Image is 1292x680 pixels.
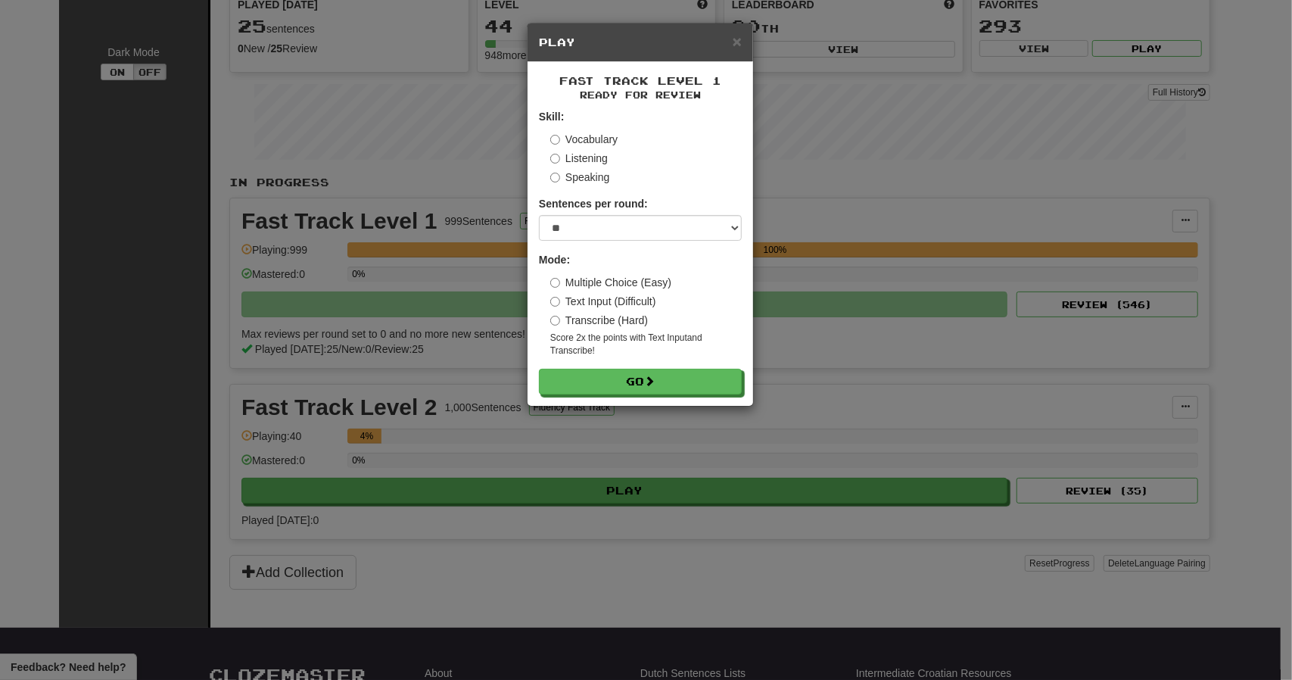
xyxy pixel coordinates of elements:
label: Text Input (Difficult) [550,294,656,309]
span: Fast Track Level 1 [559,74,721,87]
label: Vocabulary [550,132,618,147]
label: Speaking [550,170,609,185]
input: Transcribe (Hard) [550,316,560,326]
button: Go [539,369,742,395]
input: Text Input (Difficult) [550,297,560,307]
label: Transcribe (Hard) [550,313,648,328]
label: Listening [550,151,608,166]
input: Vocabulary [550,135,560,145]
small: Ready for Review [539,89,742,101]
input: Multiple Choice (Easy) [550,278,560,288]
input: Speaking [550,173,560,182]
button: Close [733,33,742,49]
label: Multiple Choice (Easy) [550,275,671,290]
label: Sentences per round: [539,196,648,211]
strong: Mode: [539,254,570,266]
input: Listening [550,154,560,164]
strong: Skill: [539,111,564,123]
small: Score 2x the points with Text Input and Transcribe ! [550,332,742,357]
span: × [733,33,742,50]
h5: Play [539,35,742,50]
